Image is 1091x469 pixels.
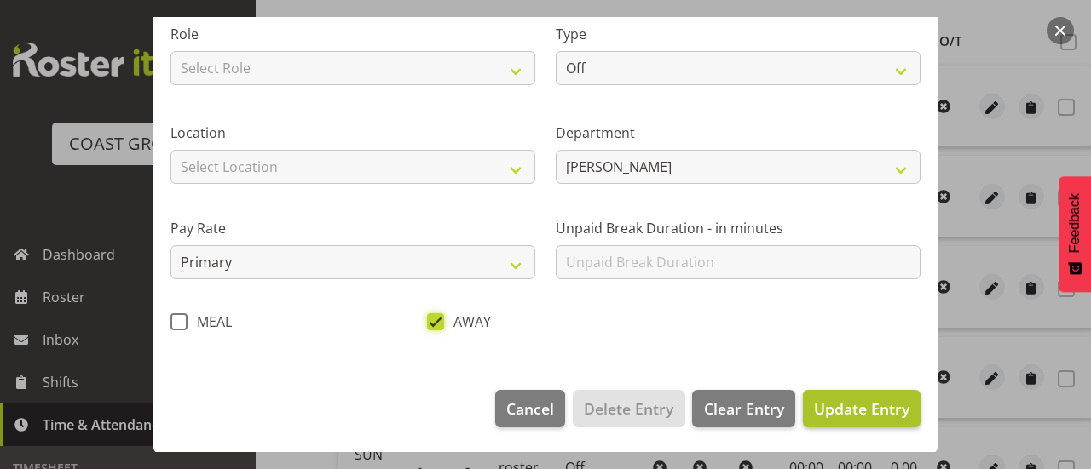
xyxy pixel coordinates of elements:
[573,390,684,427] button: Delete Entry
[556,24,921,44] label: Type
[704,398,784,420] span: Clear Entry
[444,313,491,330] span: AWAY
[188,313,232,330] span: MEAL
[556,245,921,279] input: Unpaid Break Duration
[584,398,673,420] span: Delete Entry
[1059,176,1091,292] button: Feedback - Show survey
[814,398,909,419] span: Update Entry
[803,390,921,427] button: Update Entry
[495,390,565,427] button: Cancel
[170,218,535,238] label: Pay Rate
[556,218,921,238] label: Unpaid Break Duration - in minutes
[506,398,554,420] span: Cancel
[556,123,921,143] label: Department
[170,123,535,143] label: Location
[692,390,794,427] button: Clear Entry
[1067,193,1082,253] span: Feedback
[170,24,535,44] label: Role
